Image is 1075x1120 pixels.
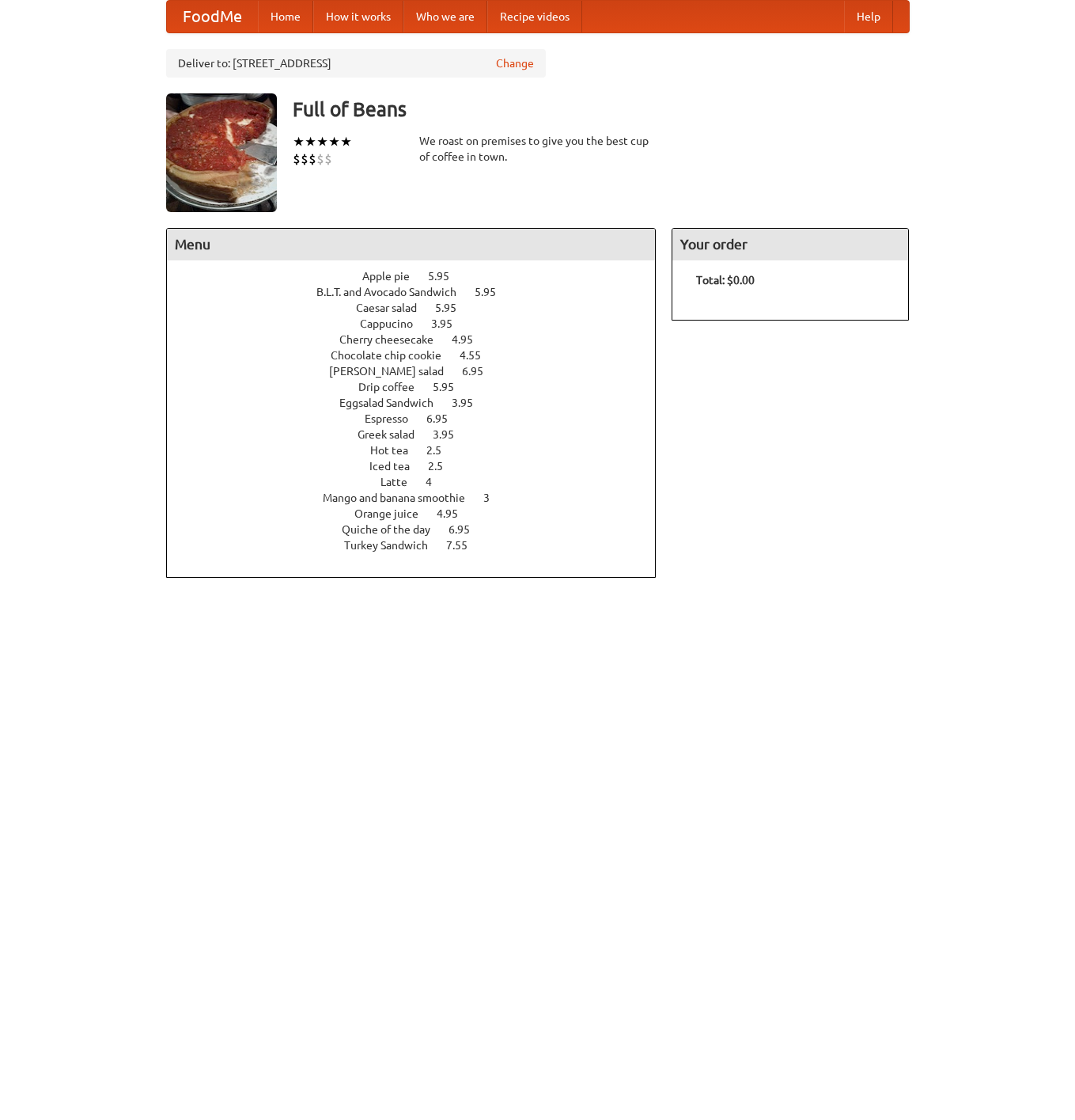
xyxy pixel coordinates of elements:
span: 5.95 [428,270,465,283]
a: Mango and banana smoothie 3 [323,492,519,504]
span: Cherry cheesecake [339,333,449,346]
span: 4.55 [460,349,497,362]
span: 5.95 [475,286,512,298]
span: Hot tea [370,444,424,457]
span: 6.95 [426,412,464,425]
a: Hot tea 2.5 [370,444,471,457]
li: $ [293,150,301,168]
div: We roast on premises to give you the best cup of coffee in town. [419,133,657,165]
li: ★ [293,133,305,150]
span: B.L.T. and Avocado Sandwich [316,286,472,298]
span: Eggsalad Sandwich [339,397,449,409]
div: Deliver to: [STREET_ADDRESS] [166,49,546,78]
a: Drip coffee 5.95 [358,381,483,393]
span: Greek salad [358,428,430,441]
a: How it works [313,1,403,32]
a: FoodMe [167,1,258,32]
a: Orange juice 4.95 [354,507,487,520]
b: Total: $0.00 [696,274,755,287]
a: Home [258,1,313,32]
span: 5.95 [433,381,470,393]
a: Espresso 6.95 [365,412,477,425]
span: Chocolate chip cookie [331,349,457,362]
li: ★ [316,133,328,150]
span: Cappucino [360,317,429,330]
a: Quiche of the day 6.95 [342,523,499,536]
span: [PERSON_NAME] salad [329,365,460,378]
h3: Full of Beans [293,93,910,125]
a: Iced tea 2.5 [369,460,472,473]
li: $ [301,150,308,168]
a: Who we are [403,1,487,32]
a: Greek salad 3.95 [358,428,483,441]
span: 2.5 [428,460,459,473]
li: $ [324,150,332,168]
a: Turkey Sandwich 7.55 [344,539,497,552]
span: 3.95 [431,317,468,330]
span: Apple pie [362,270,426,283]
a: Cappucino 3.95 [360,317,482,330]
li: $ [308,150,316,168]
span: 5.95 [435,302,472,314]
h4: Menu [167,229,656,260]
span: 6.95 [449,523,486,536]
a: Caesar salad 5.95 [356,302,486,314]
li: ★ [328,133,340,150]
a: Recipe videos [487,1,582,32]
span: Espresso [365,412,424,425]
span: Caesar salad [356,302,433,314]
span: 4 [426,476,448,488]
span: 3.95 [433,428,470,441]
span: Latte [380,476,423,488]
a: Apple pie 5.95 [362,270,479,283]
img: angular.jpg [166,93,277,212]
span: Iced tea [369,460,426,473]
span: 3.95 [452,397,489,409]
a: Eggsalad Sandwich 3.95 [339,397,502,409]
a: [PERSON_NAME] salad 6.95 [329,365,513,378]
span: 2.5 [426,444,457,457]
span: Drip coffee [358,381,430,393]
li: ★ [305,133,316,150]
span: Quiche of the day [342,523,446,536]
span: Orange juice [354,507,434,520]
a: B.L.T. and Avocado Sandwich 5.95 [316,286,525,298]
a: Help [844,1,893,32]
span: 4.95 [452,333,489,346]
a: Change [496,55,534,71]
h4: Your order [672,229,908,260]
a: Chocolate chip cookie 4.55 [331,349,510,362]
span: 6.95 [462,365,499,378]
a: Latte 4 [380,476,461,488]
span: 4.95 [437,507,474,520]
span: Mango and banana smoothie [323,492,481,504]
li: ★ [340,133,352,150]
a: Cherry cheesecake 4.95 [339,333,502,346]
span: Turkey Sandwich [344,539,444,552]
span: 3 [483,492,505,504]
li: $ [316,150,324,168]
span: 7.55 [446,539,483,552]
